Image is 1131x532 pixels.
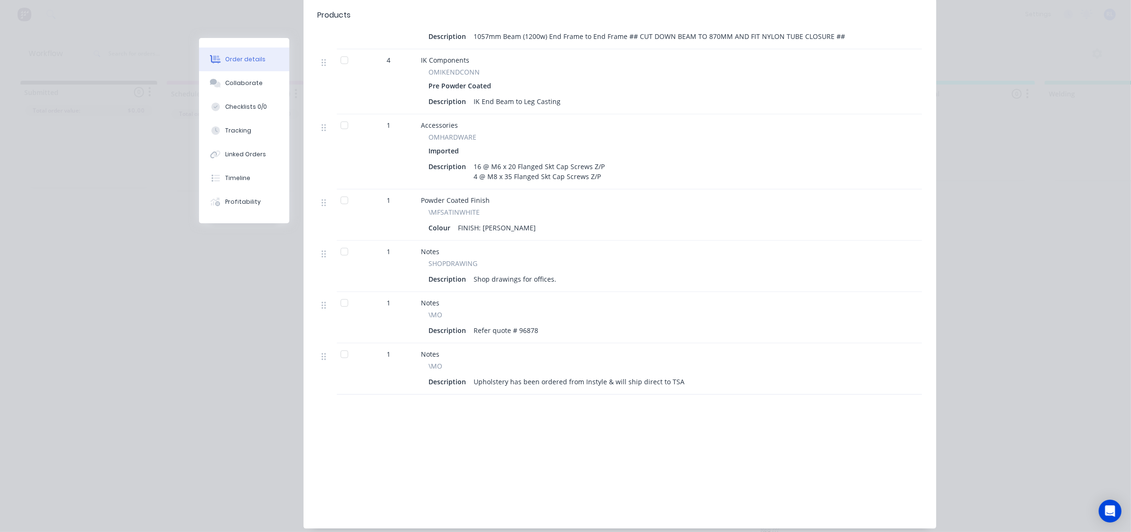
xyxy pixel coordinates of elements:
[387,120,391,130] span: 1
[470,323,542,337] div: Refer quote # 96878
[429,207,480,217] span: \MFSATINWHITE
[429,323,470,337] div: Description
[199,190,289,214] button: Profitability
[429,375,470,389] div: Description
[429,144,463,158] div: Imported
[387,298,391,308] span: 1
[199,71,289,95] button: Collaborate
[421,350,440,359] span: Notes
[387,349,391,359] span: 1
[429,132,477,142] span: OMHARDWARE
[470,375,689,389] div: Upholstery has been ordered from Instyle & will ship direct to TSA
[199,166,289,190] button: Timeline
[429,29,470,43] div: Description
[318,9,351,21] div: Products
[387,247,391,256] span: 1
[421,247,440,256] span: Notes
[470,160,609,183] div: 16 @ M6 x 20 Flanged Skt Cap Screws Z/P 4 @ M8 x 35 Flanged Skt Cap Screws Z/P
[387,55,391,65] span: 4
[225,55,266,64] div: Order details
[421,56,470,65] span: IK Components
[225,174,250,182] div: Timeline
[429,221,455,235] div: Colour
[1099,500,1121,522] div: Open Intercom Messenger
[199,95,289,119] button: Checklists 0/0
[421,121,458,130] span: Accessories
[387,195,391,205] span: 1
[470,95,565,108] div: IK End Beam to Leg Casting
[199,47,289,71] button: Order details
[429,67,480,77] span: OMIKENDCONN
[470,29,849,43] div: 1057mm Beam (1200w) End Frame to End Frame ## CUT DOWN BEAM TO 870MM AND FIT NYLON TUBE CLOSURE ##
[225,103,267,111] div: Checklists 0/0
[225,79,263,87] div: Collaborate
[429,160,470,173] div: Description
[470,272,561,286] div: Shop drawings for offices.
[199,142,289,166] button: Linked Orders
[429,79,495,93] div: Pre Powder Coated
[199,119,289,142] button: Tracking
[225,150,266,159] div: Linked Orders
[421,298,440,307] span: Notes
[429,310,443,320] span: \MO
[421,196,490,205] span: Powder Coated Finish
[429,272,470,286] div: Description
[429,361,443,371] span: \MO
[225,198,261,206] div: Profitability
[429,258,478,268] span: SHOPDRAWING
[225,126,251,135] div: Tracking
[429,95,470,108] div: Description
[455,221,540,235] div: FINISH: [PERSON_NAME]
